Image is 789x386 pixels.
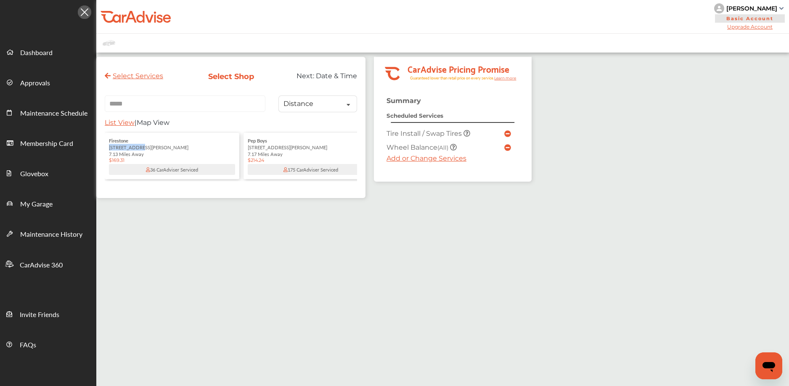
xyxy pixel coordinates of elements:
strong: Summary [387,97,421,105]
a: Maintenance Schedule [0,97,96,127]
span: Approvals [20,78,50,89]
span: Wheel Balance [387,143,450,151]
div: 36 CarAdviser Serviced [109,164,235,175]
span: Date & Time [316,72,357,80]
small: (All) [437,144,448,151]
span: Maintenance History [20,229,82,240]
div: [PERSON_NAME] [726,5,777,12]
span: Upgrade Account [714,24,786,30]
div: 175 CarAdviser Serviced [248,164,374,175]
span: Pep Boys [248,137,267,144]
span: Map View [137,119,169,127]
span: List View [105,119,135,127]
a: Glovebox [0,158,96,188]
span: Basic Account [715,14,785,23]
img: placeholder_car.fcab19be.svg [103,38,115,48]
span: Tire Install / Swap Tires [387,130,463,137]
div: [STREET_ADDRESS][PERSON_NAME] [248,144,374,151]
span: Firestone [109,137,128,144]
iframe: Button to launch messaging window [755,352,782,379]
a: Add or Change Services [387,154,466,162]
div: $214.24 [248,157,374,163]
span: My Garage [20,199,53,210]
div: Distance [283,100,313,107]
a: Select Services [105,72,163,80]
div: 7.13 Miles Away [109,151,235,157]
span: Membership Card [20,138,73,149]
span: CarAdvise 360 [20,260,63,271]
div: | [105,119,357,131]
span: Maintenance Schedule [20,108,87,119]
a: Maintenance History [0,218,96,249]
span: FAQs [20,340,36,351]
a: Membership Card [0,127,96,158]
span: Dashboard [20,48,53,58]
tspan: Learn more [494,76,516,80]
a: Dashboard [0,37,96,67]
div: Next: [275,72,364,88]
tspan: CarAdvise Pricing Promise [408,61,509,76]
div: Select Shop [193,72,269,81]
a: Approvals [0,67,96,97]
span: Invite Friends [20,309,59,320]
img: Icon.5fd9dcc7.svg [78,5,91,19]
tspan: Guaranteed lower than retail price on every service. [410,75,494,81]
a: My Garage [0,188,96,218]
div: 7.17 Miles Away [248,151,374,157]
div: $169.31 [109,157,235,163]
strong: Scheduled Services [387,112,443,119]
div: [STREET_ADDRESS][PERSON_NAME] [109,144,235,151]
img: knH8PDtVvWoAbQRylUukY18CTiRevjo20fAtgn5MLBQj4uumYvk2MzTtcAIzfGAtb1XOLVMAvhLuqoNAbL4reqehy0jehNKdM... [714,3,724,13]
span: Glovebox [20,169,48,180]
img: sCxJUJ+qAmfqhQGDUl18vwLg4ZYJ6CxN7XmbOMBAAAAAElFTkSuQmCC [779,7,784,10]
